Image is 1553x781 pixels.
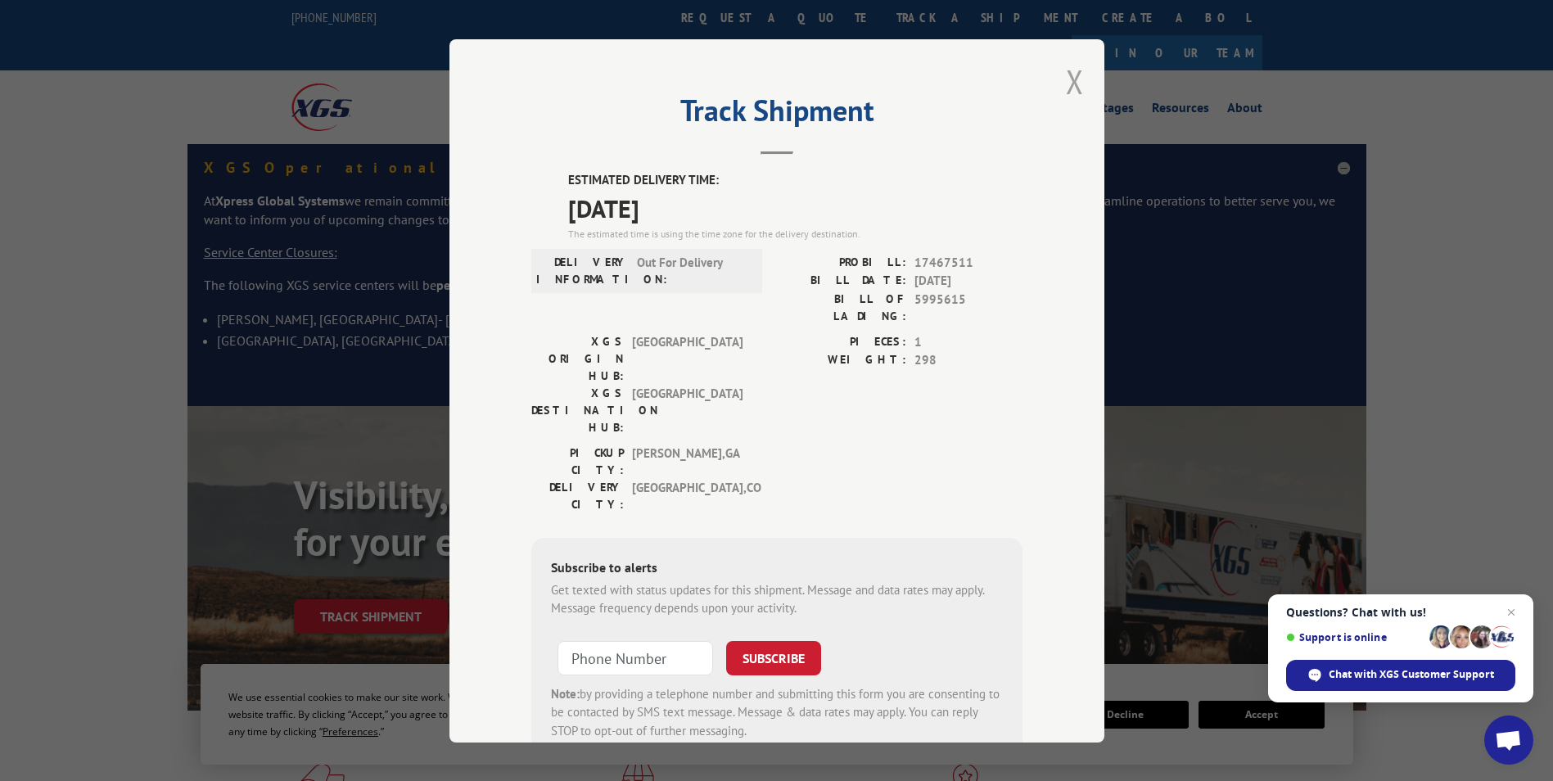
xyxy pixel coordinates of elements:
button: SUBSCRIBE [726,640,821,675]
span: [DATE] [914,272,1023,291]
span: [GEOGRAPHIC_DATA] [632,384,743,436]
h2: Track Shipment [531,99,1023,130]
span: Support is online [1286,631,1424,643]
label: WEIGHT: [777,351,906,370]
div: Subscribe to alerts [551,557,1003,580]
label: PIECES: [777,332,906,351]
span: Chat with XGS Customer Support [1329,667,1494,682]
input: Phone Number [558,640,713,675]
label: DELIVERY CITY: [531,478,624,512]
label: BILL OF LADING: [777,290,906,324]
div: Get texted with status updates for this shipment. Message and data rates may apply. Message frequ... [551,580,1003,617]
span: 17467511 [914,253,1023,272]
span: 298 [914,351,1023,370]
button: Close modal [1066,60,1084,103]
label: DELIVERY INFORMATION: [536,253,629,287]
span: Chat with XGS Customer Support [1286,660,1515,691]
span: 5995615 [914,290,1023,324]
span: [PERSON_NAME] , GA [632,444,743,478]
label: XGS DESTINATION HUB: [531,384,624,436]
span: 1 [914,332,1023,351]
label: PICKUP CITY: [531,444,624,478]
a: Open chat [1484,716,1533,765]
label: ESTIMATED DELIVERY TIME: [568,171,1023,190]
span: [DATE] [568,189,1023,226]
label: XGS ORIGIN HUB: [531,332,624,384]
div: The estimated time is using the time zone for the delivery destination. [568,226,1023,241]
label: BILL DATE: [777,272,906,291]
div: by providing a telephone number and submitting this form you are consenting to be contacted by SM... [551,684,1003,740]
label: PROBILL: [777,253,906,272]
span: [GEOGRAPHIC_DATA] [632,332,743,384]
span: Out For Delivery [637,253,747,287]
strong: Note: [551,685,580,701]
span: [GEOGRAPHIC_DATA] , CO [632,478,743,512]
span: Questions? Chat with us! [1286,606,1515,619]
